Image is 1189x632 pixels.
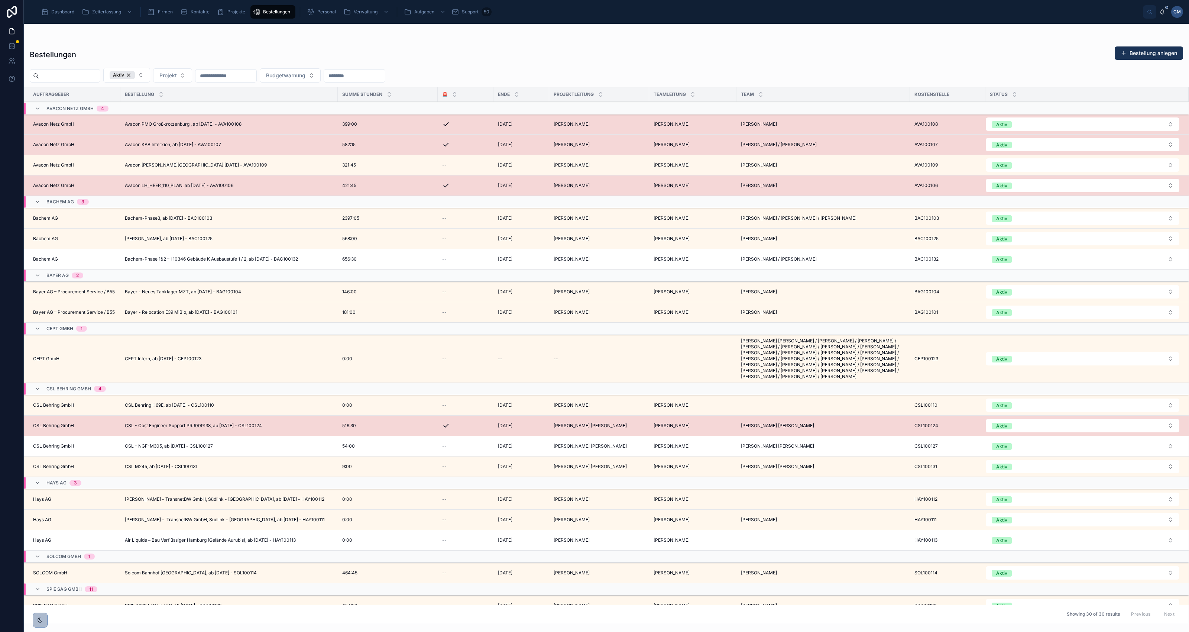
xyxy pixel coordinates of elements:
a: 421:45 [342,183,433,188]
a: Select Button [985,352,1180,366]
a: -- [442,356,489,362]
a: Select Button [985,158,1180,172]
span: Avacon Netz GmbH [33,142,74,148]
button: Bestellung anlegen [1115,46,1183,60]
a: AVA100109 [914,162,981,168]
a: CEPT GmbH [33,356,116,362]
span: AVA100106 [914,183,938,188]
span: -- [442,309,447,315]
button: Select Button [986,285,1179,299]
span: [PERSON_NAME] [654,309,690,315]
a: CSL100127 [914,443,981,449]
a: Avacon Netz GmbH [33,142,116,148]
span: [DATE] [498,256,512,262]
span: CEPT GmbH [46,326,73,332]
span: [PERSON_NAME] [554,256,590,262]
a: [DATE] [498,423,545,429]
span: [PERSON_NAME] [741,236,777,242]
a: -- [442,162,489,168]
button: Select Button [103,68,150,83]
span: 0:00 [342,356,352,362]
span: 2397:05 [342,215,359,221]
span: [PERSON_NAME] [PERSON_NAME] [554,423,627,429]
a: AVA100106 [914,183,981,188]
a: [DATE] [498,215,545,221]
a: [PERSON_NAME] [654,236,732,242]
div: Aktiv [996,423,1007,429]
a: Select Button [985,419,1180,433]
span: CEP100123 [914,356,938,362]
div: Aktiv [996,183,1007,189]
div: scrollable content [36,4,1143,20]
span: CSL Behring GmbH [33,423,74,429]
button: Select Button [986,439,1179,453]
span: [PERSON_NAME] [654,183,690,188]
a: Bayer - Neues Tanklager MZT, ab [DATE] - BAG100104 [125,289,333,295]
span: [PERSON_NAME] / [PERSON_NAME] / [PERSON_NAME] [741,215,856,221]
span: CSL Behring GmbH [33,402,74,408]
a: CSL - Cost Engineer Support PRJ009138, ab [DATE] - CSL100124 [125,423,333,429]
span: [PERSON_NAME] [554,183,590,188]
span: Avacon LH_HEER_110_PLAN, ab [DATE] - AVA100106 [125,183,233,188]
a: [PERSON_NAME] [654,121,732,127]
a: CSL Behring GmbH [33,464,116,470]
span: Avacon PMO Großkrotzenburg , ab [DATE] - AVA100108 [125,121,242,127]
div: Aktiv [996,121,1007,128]
button: Select Button [986,232,1179,245]
span: [PERSON_NAME] [PERSON_NAME] [741,423,814,429]
span: Bayer - Neues Tanklager MZT, ab [DATE] - BAG100104 [125,289,241,295]
span: [PERSON_NAME] [741,289,777,295]
a: AVA100108 [914,121,981,127]
a: BAC100103 [914,215,981,221]
a: [DATE] [498,443,545,449]
a: -- [442,256,489,262]
span: [DATE] [498,142,512,148]
span: [PERSON_NAME] [741,183,777,188]
a: [PERSON_NAME] [654,402,732,408]
a: Select Button [985,305,1180,319]
a: Avacon LH_HEER_110_PLAN, ab [DATE] - AVA100106 [125,183,333,188]
span: -- [442,236,447,242]
span: Avacon Netz GmbH [33,162,74,168]
a: Firmen [145,5,178,19]
span: AVA100108 [914,121,938,127]
a: [PERSON_NAME] [741,289,905,295]
a: Dashboard [39,5,80,19]
a: 568:00 [342,236,433,242]
span: Bachem AG [33,256,58,262]
a: [PERSON_NAME] [654,256,732,262]
span: 54:00 [342,443,355,449]
span: Bayer AG – Procurement Service / B55 [33,309,115,315]
a: -- [442,289,489,295]
span: Bachem AG [46,199,74,205]
span: Projekt [159,72,177,79]
span: [PERSON_NAME] [654,289,690,295]
span: 516:30 [342,423,356,429]
span: BAC100132 [914,256,939,262]
span: [PERSON_NAME] [654,121,690,127]
span: -- [442,443,447,449]
a: [DATE] [498,236,545,242]
button: Select Button [986,352,1179,365]
a: Bayer AG – Procurement Service / B55 [33,289,116,295]
span: 421:45 [342,183,356,188]
a: [PERSON_NAME], ab [DATE] - BAC100125 [125,236,333,242]
span: [PERSON_NAME], ab [DATE] - BAC100125 [125,236,213,242]
a: CSL100124 [914,423,981,429]
span: 656:30 [342,256,357,262]
a: 54:00 [342,443,433,449]
span: AVA100109 [914,162,938,168]
a: [PERSON_NAME] [PERSON_NAME] [741,443,905,449]
span: [PERSON_NAME] [554,215,590,221]
span: CSL - NGF-M305, ab [DATE] - CSL100127 [125,443,213,449]
a: [PERSON_NAME] [554,256,645,262]
a: Avacon Netz GmbH [33,121,116,127]
a: Select Button [985,178,1180,193]
button: Select Button [260,68,321,83]
button: Select Button [986,158,1179,172]
a: [DATE] [498,183,545,188]
a: Avacon PMO Großkrotzenburg , ab [DATE] - AVA100108 [125,121,333,127]
span: [DATE] [498,236,512,242]
span: [PERSON_NAME] [554,289,590,295]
